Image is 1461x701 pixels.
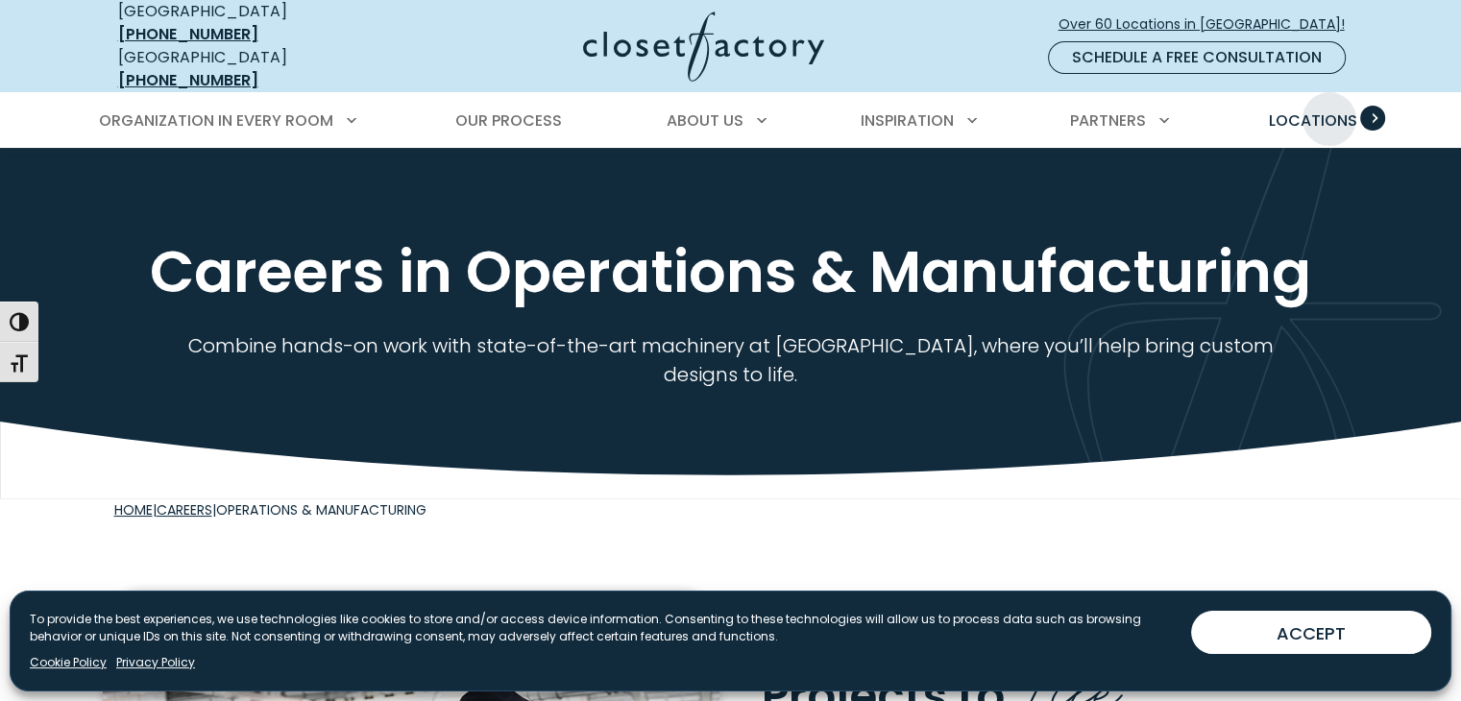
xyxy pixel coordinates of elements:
img: Closet Factory Logo [583,12,824,82]
span: Partners [1070,109,1146,132]
p: To provide the best experiences, we use technologies like cookies to store and/or access device i... [30,611,1176,645]
a: Cookie Policy [30,654,107,671]
p: Combine hands-on work with state-of-the-art machinery at [GEOGRAPHIC_DATA], where you’ll help bri... [166,331,1295,389]
span: Operations & Manufacturing [216,500,426,520]
a: Careers [157,500,212,520]
span: About Us [667,109,743,132]
a: [PHONE_NUMBER] [118,69,258,91]
div: [GEOGRAPHIC_DATA] [118,46,397,92]
span: Our Process [455,109,562,132]
nav: Primary Menu [85,94,1376,148]
span: | | [114,500,426,520]
a: Schedule a Free Consultation [1048,41,1346,74]
a: [PHONE_NUMBER] [118,23,258,45]
a: Home [114,500,153,520]
span: Inspiration [861,109,954,132]
a: Over 60 Locations in [GEOGRAPHIC_DATA]! [1058,8,1361,41]
span: Locations [1268,109,1356,132]
span: Over 60 Locations in [GEOGRAPHIC_DATA]! [1059,14,1360,35]
span: Organization in Every Room [99,109,333,132]
h1: Careers in Operations & Manufacturing [114,235,1348,308]
a: Privacy Policy [116,654,195,671]
button: ACCEPT [1191,611,1431,654]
